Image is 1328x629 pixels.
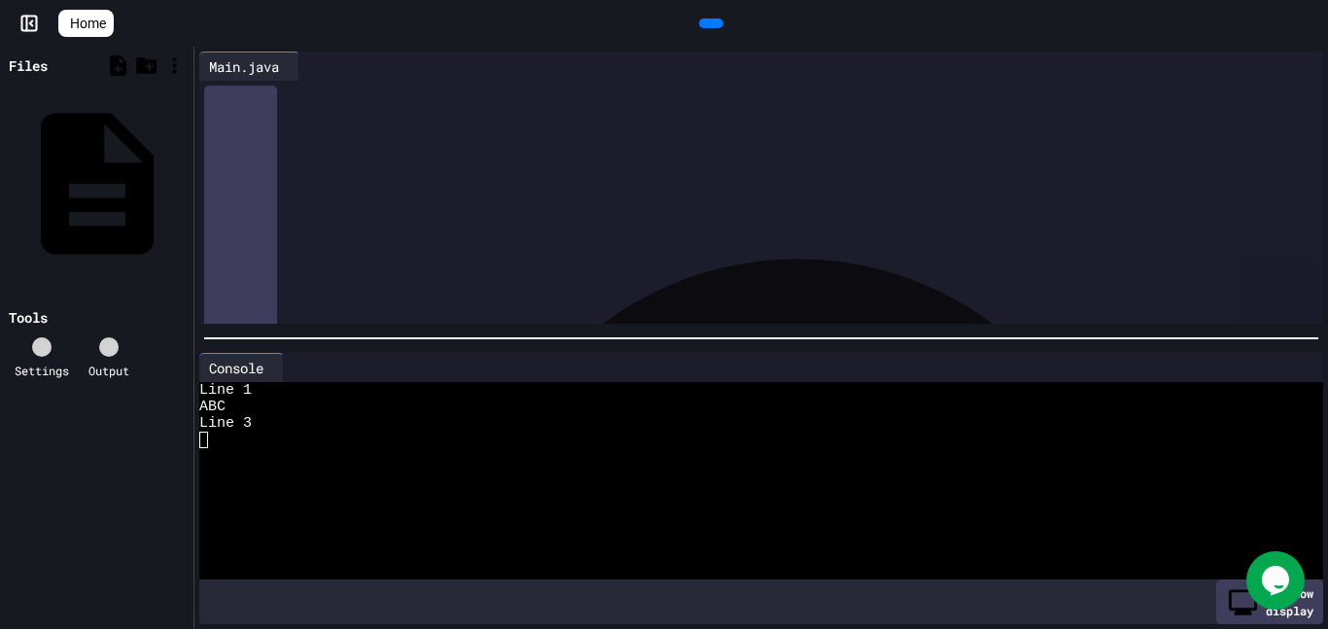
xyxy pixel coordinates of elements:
[15,362,69,379] div: Settings
[199,52,299,81] div: Main.java
[9,307,48,328] div: Tools
[199,358,273,378] div: Console
[1216,579,1323,624] div: Show display
[199,382,252,399] span: Line 1
[70,14,106,33] span: Home
[88,362,129,379] div: Output
[199,56,289,77] div: Main.java
[58,10,114,37] a: Home
[199,353,284,382] div: Console
[1246,551,1309,610] iframe: chat widget
[9,55,48,76] div: Files
[199,399,226,415] span: ABC
[199,415,252,432] span: Line 3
